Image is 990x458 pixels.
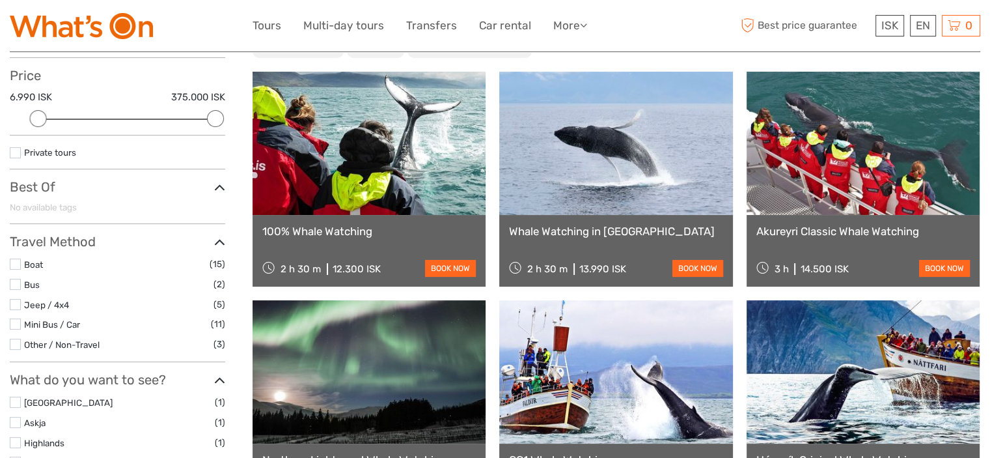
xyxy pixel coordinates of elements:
span: (3) [213,337,225,352]
h3: Best Of [10,179,225,195]
span: 2 h 30 m [527,263,568,275]
a: [GEOGRAPHIC_DATA] [24,397,113,408]
span: 2 h 30 m [281,263,321,275]
a: Car rental [479,16,531,35]
a: Akureyri Classic Whale Watching [756,225,970,238]
a: Bus [24,279,40,290]
span: 3 h [774,263,788,275]
label: 6.990 ISK [10,91,52,104]
span: (15) [210,257,225,272]
a: Whale Watching in [GEOGRAPHIC_DATA] [509,225,722,238]
a: Boat [24,259,43,270]
label: 375.000 ISK [171,91,225,104]
a: Jeep / 4x4 [24,300,69,310]
h3: Travel Method [10,234,225,250]
a: book now [425,260,476,277]
span: (5) [213,297,225,312]
div: 12.300 ISK [333,263,381,275]
a: Mini Bus / Car [24,319,80,330]
div: EN [910,15,936,36]
h3: What do you want to see? [10,372,225,388]
span: (1) [215,435,225,450]
a: Highlands [24,438,64,448]
button: Open LiveChat chat widget [150,20,165,36]
span: (2) [213,277,225,292]
a: Multi-day tours [303,16,384,35]
a: 100% Whale Watching [262,225,476,238]
h3: Price [10,68,225,83]
span: (11) [211,317,225,332]
span: 0 [963,19,974,32]
span: No available tags [10,202,77,212]
img: What's On [10,13,153,39]
a: Askja [24,418,46,428]
span: Best price guarantee [737,15,872,36]
a: Other / Non-Travel [24,339,100,350]
a: More [553,16,587,35]
a: Tours [253,16,281,35]
a: Private tours [24,147,76,158]
p: We're away right now. Please check back later! [18,23,147,33]
span: (1) [215,395,225,410]
span: (1) [215,415,225,430]
a: Transfers [406,16,457,35]
div: 14.500 ISK [800,263,848,275]
a: book now [672,260,723,277]
span: ISK [881,19,898,32]
a: book now [919,260,970,277]
div: 13.990 ISK [579,263,626,275]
